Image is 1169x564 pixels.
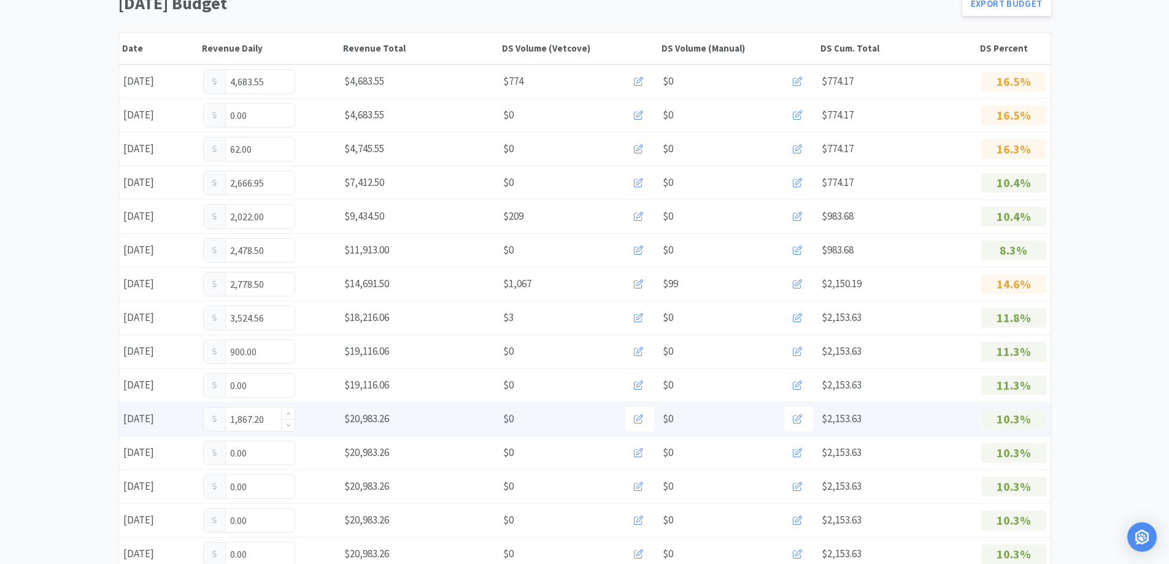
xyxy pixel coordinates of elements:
span: $983.68 [822,209,854,223]
i: icon: down [286,558,290,562]
span: Increase Value [282,205,295,217]
span: $2,150.19 [822,277,862,290]
i: icon: down [286,254,290,258]
span: $20,983.26 [344,513,389,527]
span: $0 [663,242,673,258]
span: $4,683.55 [344,108,384,122]
span: $1,067 [503,276,531,292]
p: 10.3% [981,443,1046,463]
div: Open Intercom Messenger [1127,522,1157,552]
span: $0 [503,343,514,360]
span: $4,745.55 [344,142,384,155]
i: icon: up [286,176,290,180]
span: Increase Value [282,306,295,318]
p: 11.8% [981,308,1046,328]
span: $0 [663,343,673,360]
span: Decrease Value [282,453,295,465]
div: [DATE] [119,406,199,431]
span: Increase Value [282,441,295,453]
span: $2,153.63 [822,479,862,493]
span: $983.68 [822,243,854,257]
div: [DATE] [119,238,199,263]
i: icon: up [286,243,290,247]
p: 10.3% [981,477,1046,496]
div: [DATE] [119,170,199,195]
span: $4,683.55 [344,74,384,88]
div: [DATE] [119,204,199,229]
span: Increase Value [282,137,295,149]
span: $2,153.63 [822,378,862,392]
i: icon: up [286,513,290,517]
span: Decrease Value [282,217,295,228]
span: $774.17 [822,108,854,122]
span: $0 [503,141,514,157]
i: icon: up [286,277,290,281]
i: icon: down [286,187,290,191]
span: $0 [503,512,514,528]
i: icon: up [286,108,290,112]
span: $20,983.26 [344,412,389,425]
div: Revenue Total [343,42,496,54]
div: [DATE] [119,305,199,330]
span: $7,412.50 [344,176,384,189]
p: 16.5% [981,72,1046,91]
div: [DATE] [119,69,199,94]
i: icon: down [286,220,290,225]
span: Increase Value [282,340,295,352]
div: [DATE] [119,339,199,364]
span: $0 [503,174,514,191]
i: icon: up [286,479,290,484]
i: icon: up [286,547,290,551]
span: $2,153.63 [822,344,862,358]
i: icon: up [286,378,290,382]
span: $774.17 [822,176,854,189]
span: Increase Value [282,509,295,520]
i: icon: down [286,288,290,292]
span: $0 [663,546,673,562]
i: icon: up [286,74,290,79]
span: Decrease Value [282,352,295,363]
span: $0 [663,73,673,90]
span: $0 [663,208,673,225]
div: DS Percent [980,42,1047,54]
span: $0 [503,242,514,258]
i: icon: up [286,446,290,450]
span: $19,116.06 [344,344,389,358]
span: Increase Value [282,374,295,385]
span: $2,153.63 [822,547,862,560]
span: $0 [503,546,514,562]
span: Decrease Value [282,149,295,161]
p: 10.3% [981,544,1046,564]
span: Decrease Value [282,487,295,498]
span: $0 [503,411,514,427]
span: $18,216.06 [344,311,389,324]
span: $0 [663,107,673,123]
span: $0 [663,174,673,191]
i: icon: up [286,209,290,214]
span: Increase Value [282,272,295,284]
span: $774 [503,73,523,90]
i: icon: up [286,412,290,416]
span: $20,983.26 [344,479,389,493]
span: Increase Value [282,104,295,115]
p: 11.3% [981,342,1046,361]
span: $0 [663,411,673,427]
i: icon: down [286,85,290,90]
div: DS Volume (Manual) [662,42,815,54]
span: Increase Value [282,543,295,554]
span: $19,116.06 [344,378,389,392]
span: $11,913.00 [344,243,389,257]
span: Decrease Value [282,183,295,195]
span: $0 [663,309,673,326]
p: 10.4% [981,207,1046,226]
i: icon: up [286,311,290,315]
span: $0 [503,377,514,393]
span: $14,691.50 [344,277,389,290]
span: $0 [503,478,514,495]
span: Decrease Value [282,318,295,330]
i: icon: down [286,119,290,123]
span: Increase Value [282,408,295,419]
span: Decrease Value [282,284,295,296]
i: icon: down [286,153,290,157]
div: [DATE] [119,102,199,128]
